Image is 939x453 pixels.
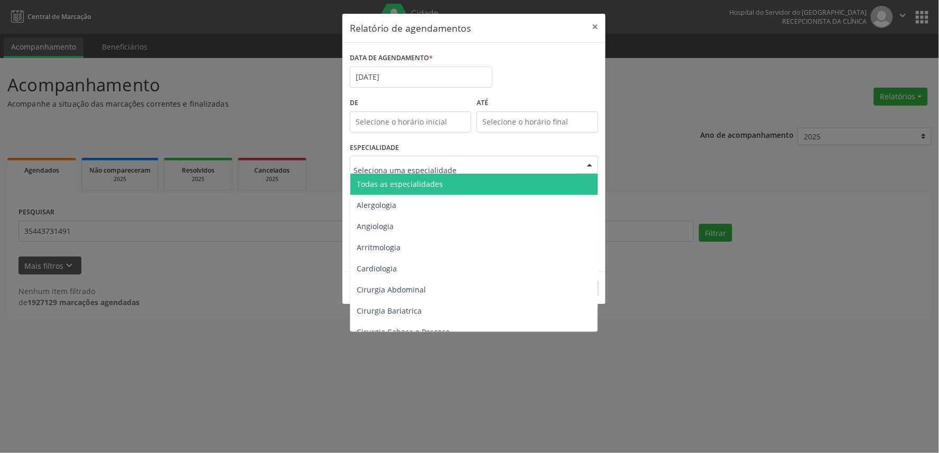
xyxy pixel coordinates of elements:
span: Cardiologia [357,263,397,273]
input: Selecione o horário inicial [350,111,471,133]
span: Todas as especialidades [357,179,443,189]
h5: Relatório de agendamentos [350,21,471,35]
label: ATÉ [477,95,598,111]
span: Alergologia [357,200,396,210]
label: DATA DE AGENDAMENTO [350,50,433,67]
input: Selecione uma data ou intervalo [350,67,492,88]
span: Cirurgia Abdominal [357,285,426,295]
span: Angiologia [357,221,394,231]
span: Cirurgia Bariatrica [357,306,422,316]
label: ESPECIALIDADE [350,140,399,156]
span: Arritmologia [357,242,401,252]
button: Close [584,14,606,40]
input: Selecione o horário final [477,111,598,133]
label: De [350,95,471,111]
input: Seleciona uma especialidade [354,159,577,181]
span: Cirurgia Cabeça e Pescoço [357,327,450,337]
